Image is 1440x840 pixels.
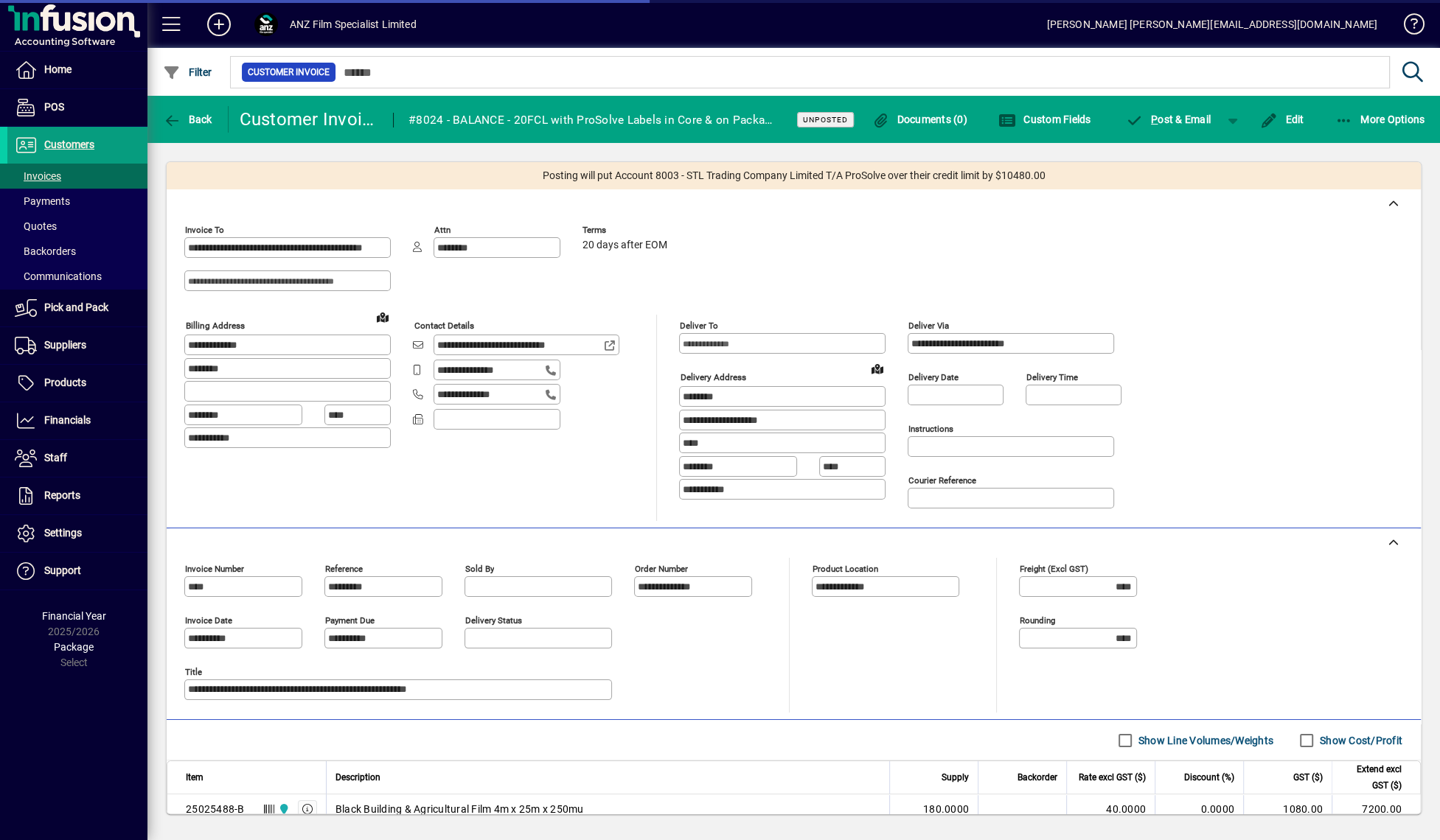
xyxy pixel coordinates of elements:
[44,527,82,539] span: Settings
[7,52,147,88] a: Home
[465,615,522,626] mat-label: Delivery status
[1260,113,1304,125] span: Edit
[465,564,494,574] mat-label: Sold by
[7,327,147,364] a: Suppliers
[1020,615,1055,626] mat-label: Rounding
[923,802,969,816] span: 180.0000
[163,66,212,78] span: Filter
[186,769,204,785] span: Item
[371,305,394,329] a: View on map
[908,475,976,486] mat-label: Courier Reference
[325,615,375,626] mat-label: Payment due
[582,239,667,251] span: 20 days after EOM
[248,65,330,80] span: Customer Invoice
[7,553,147,589] a: Support
[7,214,147,239] a: Quotes
[995,106,1095,133] button: Custom Fields
[1020,564,1088,574] mat-label: Freight (excl GST)
[290,13,417,36] div: ANZ Film Specialist Limited
[15,245,76,257] span: Backorders
[1341,761,1402,794] span: Extend excl GST ($)
[44,564,81,576] span: Support
[7,515,147,552] a: Settings
[54,641,94,653] span: Package
[7,477,147,514] a: Reports
[185,667,202,677] mat-label: Title
[147,106,229,133] app-page-header-button: Back
[1392,3,1422,51] a: Knowledge Base
[185,564,244,574] mat-label: Invoice number
[543,168,1046,183] span: Posting will put Account 8003 - STL Trading Company Limited T/A ProSolve over their credit limit ...
[44,101,64,113] span: POS
[325,564,363,574] mat-label: Reference
[908,372,959,382] mat-label: Delivery date
[1335,113,1425,125] span: More Options
[44,139,94,150] span: Customers
[813,564,878,574] mat-label: Product location
[998,113,1091,125] span: Custom Fields
[7,89,147,126] a: POS
[1076,802,1146,816] div: 40.0000
[44,414,91,426] span: Financials
[7,290,147,326] a: Pick and Pack
[42,610,106,622] span: Financial Year
[7,264,147,289] a: Communications
[7,239,147,264] a: Backorders
[1026,372,1078,382] mat-label: Delivery time
[1293,769,1323,785] span: GST ($)
[15,220,57,232] span: Quotes
[195,11,243,38] button: Add
[582,225,671,235] span: Terms
[7,189,147,214] a: Payments
[15,170,61,182] span: Invoices
[434,225,451,235] mat-label: Attn
[1079,769,1146,785] span: Rate excl GST ($)
[44,63,72,75] span: Home
[44,301,108,313] span: Pick and Pack
[803,115,848,125] span: Unposted
[159,106,216,133] button: Back
[185,615,232,626] mat-label: Invoice date
[1126,113,1211,125] span: ost & Email
[1119,106,1219,133] button: Post & Email
[635,564,688,574] mat-label: Order number
[185,225,224,235] mat-label: Invoice To
[15,195,70,207] span: Payments
[1243,794,1332,824] td: 1080.00
[1332,794,1420,824] td: 7200.00
[15,270,102,282] span: Communications
[1046,13,1377,36] div: [PERSON_NAME] [PERSON_NAME][EMAIL_ADDRESS][DOMAIN_NAME]
[240,108,379,131] div: Customer Invoice
[1317,733,1402,748] label: Show Cost/Profit
[7,164,147,189] a: Invoices
[159,59,216,85] button: Filter
[44,452,67,463] span: Staff
[186,802,245,816] div: 25025488-B
[872,113,967,125] span: Documents (0)
[908,424,953,434] mat-label: Instructions
[44,339,86,351] span: Suppliers
[1256,106,1308,133] button: Edit
[1332,106,1429,133] button: More Options
[7,365,147,402] a: Products
[7,402,147,439] a: Financials
[335,802,584,816] span: Black Building & Agricultural Film 4m x 25m x 250mu
[44,489,80,501] span: Reports
[866,357,889,380] a: View on map
[1151,113,1158,125] span: P
[908,321,949,331] mat-label: Deliver via
[163,113,212,125] span: Back
[243,11,290,38] button: Profile
[7,440,147,477] a: Staff
[1184,769,1234,785] span: Discount (%)
[1135,733,1273,748] label: Show Line Volumes/Weights
[1018,769,1057,785] span: Backorder
[680,321,718,331] mat-label: Deliver To
[942,769,969,785] span: Supply
[274,801,291,817] span: AKL Warehouse
[44,377,86,388] span: Products
[868,106,971,133] button: Documents (0)
[1155,794,1243,824] td: 0.0000
[408,108,779,132] div: #8024 - BALANCE - 20FCL with ProSolve Labels in Core & on Packaging
[335,769,380,785] span: Description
